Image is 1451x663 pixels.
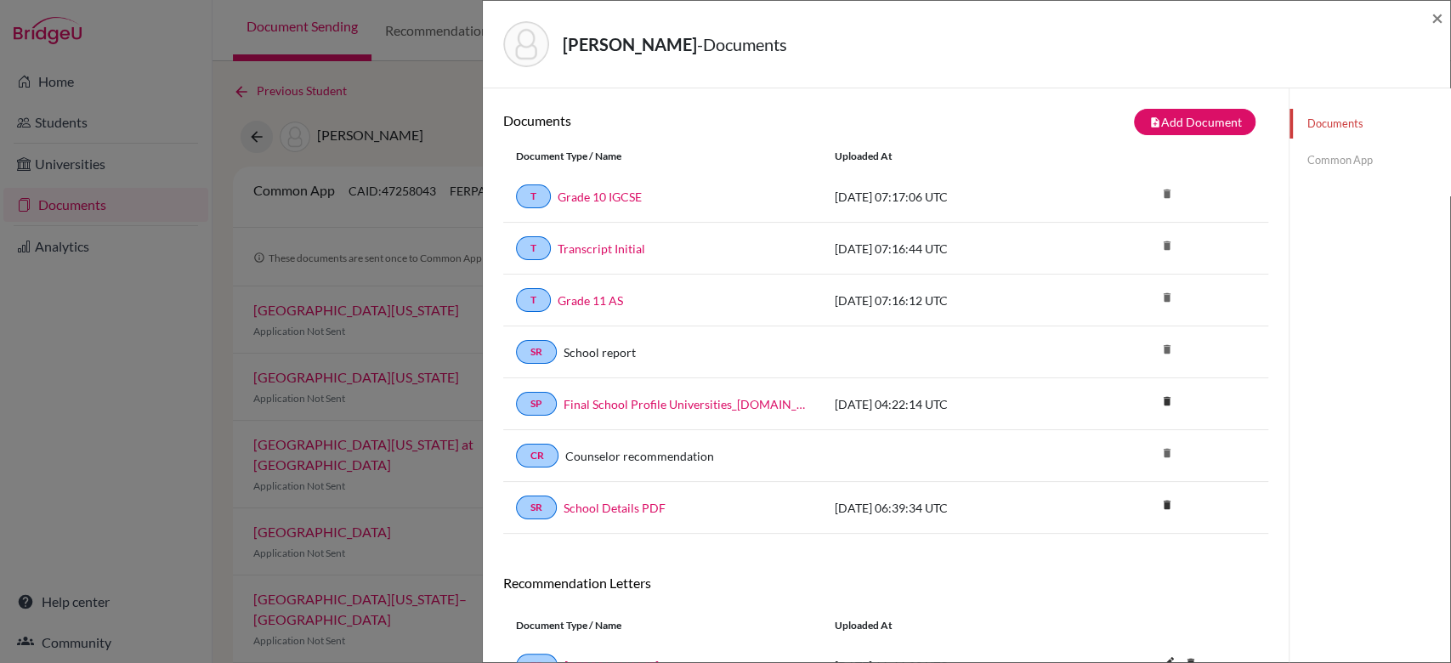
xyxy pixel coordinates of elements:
[822,240,1077,258] div: [DATE] 07:16:44 UTC
[822,188,1077,206] div: [DATE] 07:17:06 UTC
[516,496,557,519] a: SR
[697,34,787,54] span: - Documents
[1289,109,1450,139] a: Documents
[1153,233,1179,258] i: delete
[1153,285,1179,310] i: delete
[516,444,558,467] a: CR
[558,188,642,206] a: Grade 10 IGCSE
[1134,109,1255,135] button: note_addAdd Document
[503,149,822,164] div: Document Type / Name
[1289,145,1450,175] a: Common App
[1153,391,1179,414] a: delete
[564,395,809,413] a: Final School Profile Universities_[DOMAIN_NAME]_wide
[503,575,1268,591] h6: Recommendation Letters
[565,447,714,465] a: Counselor recommendation
[822,499,1077,517] div: [DATE] 06:39:34 UTC
[1153,181,1179,207] i: delete
[516,184,551,208] a: T
[822,292,1077,309] div: [DATE] 07:16:12 UTC
[558,292,623,309] a: Grade 11 AS
[1153,495,1179,518] a: delete
[822,618,1077,633] div: Uploaded at
[1153,492,1179,518] i: delete
[1153,337,1179,362] i: delete
[1431,5,1443,30] span: ×
[503,112,886,128] h6: Documents
[516,340,557,364] a: SR
[1153,440,1179,466] i: delete
[822,395,1077,413] div: [DATE] 04:22:14 UTC
[563,34,697,54] strong: [PERSON_NAME]
[1431,8,1443,28] button: Close
[558,240,645,258] a: Transcript Initial
[516,236,551,260] a: T
[564,499,666,517] a: School Details PDF
[564,343,636,361] a: School report
[822,149,1077,164] div: Uploaded at
[503,618,822,633] div: Document Type / Name
[1148,116,1160,128] i: note_add
[516,288,551,312] a: T
[516,392,557,416] a: SP
[1153,388,1179,414] i: delete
